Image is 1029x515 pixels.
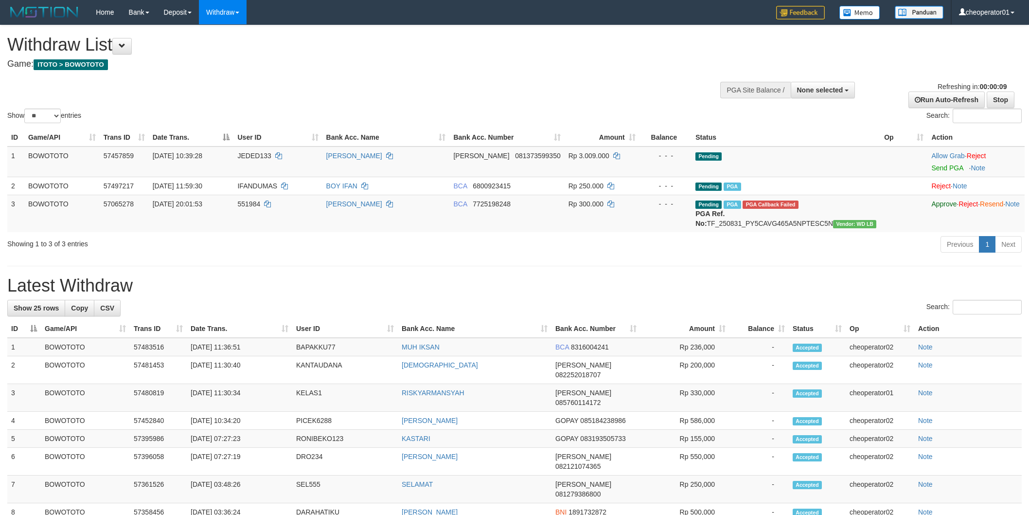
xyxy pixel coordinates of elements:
[926,300,1022,314] label: Search:
[237,152,271,160] span: JEDED133
[41,338,130,356] td: BOWOTOTO
[292,430,398,448] td: RONIBEKO123
[846,448,914,476] td: cheoperator02
[292,356,398,384] td: KANTAUDANA
[453,200,467,208] span: BCA
[571,343,609,351] span: Copy 8316004241 to clipboard
[34,59,108,70] span: ITOTO > BOWOTOTO
[24,129,100,147] th: Game/API: activate to sort column ascending
[927,195,1025,232] td: · · ·
[555,462,601,470] span: Copy 082121074365 to clipboard
[149,129,234,147] th: Date Trans.: activate to sort column descending
[1005,200,1020,208] a: Note
[931,152,966,160] span: ·
[927,129,1025,147] th: Action
[643,181,688,191] div: - - -
[895,6,943,19] img: panduan.png
[724,183,741,191] span: Marked by cheoperator02
[14,304,59,312] span: Show 25 rows
[640,356,729,384] td: Rp 200,000
[640,384,729,412] td: Rp 330,000
[24,147,100,177] td: BOWOTOTO
[292,448,398,476] td: DRO234
[839,6,880,19] img: Button%20Memo.svg
[130,430,187,448] td: 57395986
[846,412,914,430] td: cheoperator02
[729,476,789,503] td: -
[640,448,729,476] td: Rp 550,000
[7,338,41,356] td: 1
[7,109,81,123] label: Show entries
[7,300,65,316] a: Show 25 rows
[237,182,277,190] span: IFANDUMAS
[971,164,985,172] a: Note
[640,338,729,356] td: Rp 236,000
[7,5,81,19] img: MOTION_logo.png
[729,384,789,412] td: -
[233,129,322,147] th: User ID: activate to sort column ascending
[292,320,398,338] th: User ID: activate to sort column ascending
[398,320,551,338] th: Bank Acc. Name: activate to sort column ascending
[7,320,41,338] th: ID: activate to sort column descending
[24,195,100,232] td: BOWOTOTO
[776,6,825,19] img: Feedback.jpg
[551,320,640,338] th: Bank Acc. Number: activate to sort column ascending
[555,480,611,488] span: [PERSON_NAME]
[555,490,601,498] span: Copy 081279386800 to clipboard
[940,236,979,253] a: Previous
[130,412,187,430] td: 57452840
[153,182,202,190] span: [DATE] 11:59:30
[473,182,511,190] span: Copy 6800923415 to clipboard
[565,129,639,147] th: Amount: activate to sort column ascending
[7,412,41,430] td: 4
[729,356,789,384] td: -
[797,86,843,94] span: None selected
[953,300,1022,314] input: Search:
[187,448,292,476] td: [DATE] 07:27:19
[402,417,458,424] a: [PERSON_NAME]
[695,183,722,191] span: Pending
[793,344,822,352] span: Accepted
[640,412,729,430] td: Rp 586,000
[695,201,722,209] span: Pending
[41,412,130,430] td: BOWOTOTO
[729,320,789,338] th: Balance: activate to sort column ascending
[130,356,187,384] td: 57481453
[995,236,1022,253] a: Next
[555,399,601,406] span: Copy 085760114172 to clipboard
[402,480,433,488] a: SELAMAT
[846,384,914,412] td: cheoperator01
[402,435,430,442] a: KASTARI
[130,320,187,338] th: Trans ID: activate to sort column ascending
[931,164,963,172] a: Send PGA
[326,152,382,160] a: [PERSON_NAME]
[789,320,846,338] th: Status: activate to sort column ascending
[643,151,688,161] div: - - -
[958,200,978,208] a: Reject
[322,129,450,147] th: Bank Acc. Name: activate to sort column ascending
[7,276,1022,295] h1: Latest Withdraw
[953,182,967,190] a: Note
[7,35,676,55] h1: Withdraw List
[791,82,855,98] button: None selected
[187,430,292,448] td: [DATE] 07:27:23
[94,300,121,316] a: CSV
[41,476,130,503] td: BOWOTOTO
[41,448,130,476] td: BOWOTOTO
[7,384,41,412] td: 3
[927,147,1025,177] td: ·
[7,59,676,69] h4: Game:
[640,430,729,448] td: Rp 155,000
[555,371,601,379] span: Copy 082252018707 to clipboard
[292,476,398,503] td: SEL555
[692,129,880,147] th: Status
[729,338,789,356] td: -
[187,338,292,356] td: [DATE] 11:36:51
[793,389,822,398] span: Accepted
[918,453,933,460] a: Note
[918,343,933,351] a: Note
[130,384,187,412] td: 57480819
[555,453,611,460] span: [PERSON_NAME]
[931,182,951,190] a: Reject
[979,236,995,253] a: 1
